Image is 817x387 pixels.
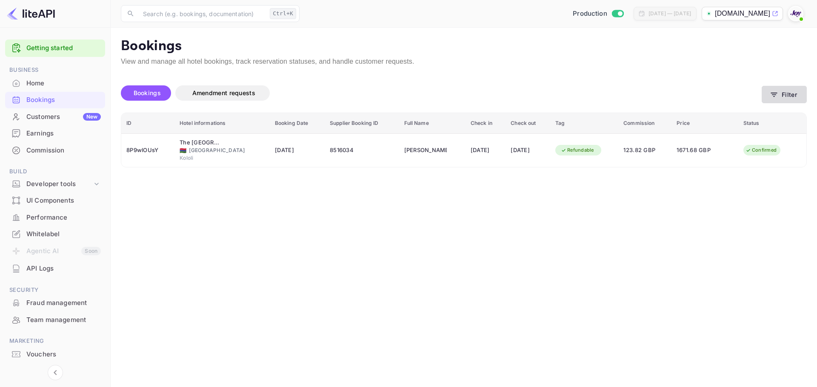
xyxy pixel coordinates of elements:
a: Earnings [5,125,105,141]
div: Performance [26,213,101,223]
div: API Logs [5,260,105,277]
a: Bookings [5,92,105,107]
div: UI Components [26,196,101,206]
div: Yvonne Roberts [404,144,447,157]
th: Commission [618,113,671,134]
div: Earnings [26,129,101,138]
div: Vouchers [26,350,101,359]
th: Price [671,113,738,134]
a: Home [5,75,105,91]
span: [DATE] [275,146,320,155]
button: Collapse navigation [48,365,63,380]
img: LiteAPI logo [7,7,55,20]
a: UI Components [5,192,105,208]
div: Team management [5,312,105,328]
span: Business [5,65,105,75]
p: Bookings [121,38,807,55]
div: Customers [26,112,101,122]
div: Developer tools [26,179,92,189]
div: Refundable [555,145,600,155]
a: Commission [5,142,105,158]
div: Home [5,75,105,92]
table: booking table [121,113,806,167]
th: Supplier Booking ID [325,113,399,134]
span: 1671.68 GBP [677,146,719,155]
div: Ctrl+K [270,8,296,19]
div: [DATE] — [DATE] [648,10,691,17]
div: The Kairaba Beach Hotel [180,138,222,147]
input: Search (e.g. bookings, documentation) [138,5,266,22]
div: Kololi [180,154,265,162]
div: Fraud management [26,298,101,308]
div: Confirmed [740,145,782,155]
th: Status [738,113,806,134]
a: Performance [5,209,105,225]
div: account-settings tabs [121,85,762,101]
div: Fraud management [5,295,105,311]
div: 8516034 [330,144,394,157]
div: Performance [5,209,105,226]
a: Team management [5,312,105,328]
div: Whitelabel [26,229,101,239]
div: [GEOGRAPHIC_DATA] [180,147,265,154]
th: Full Name [399,113,466,134]
a: Getting started [26,43,101,53]
div: Getting started [5,40,105,57]
div: Team management [26,315,101,325]
th: Tag [550,113,618,134]
div: Home [26,79,101,88]
div: [DATE] [471,144,501,157]
img: With Joy [789,7,803,20]
div: Earnings [5,125,105,142]
span: Bookings [134,89,161,96]
button: Filter [762,86,807,103]
div: Bookings [26,95,101,105]
div: [DATE] [511,144,545,157]
th: ID [121,113,174,134]
p: [DOMAIN_NAME] [715,8,770,19]
span: Build [5,167,105,176]
span: Production [573,9,607,19]
span: Security [5,285,105,295]
div: Vouchers [5,346,105,363]
th: Check out [506,113,550,134]
div: New [83,113,101,121]
p: View and manage all hotel bookings, track reservation statuses, and handle customer requests. [121,56,807,67]
a: Vouchers [5,346,105,362]
div: Developer tools [5,177,105,192]
a: Whitelabel [5,226,105,242]
span: Marketing [5,336,105,346]
div: Commission [5,142,105,159]
a: Fraud management [5,295,105,311]
span: Gambia [180,148,186,153]
div: Commission [26,146,101,155]
th: Hotel informations [174,113,270,134]
div: API Logs [26,264,101,274]
div: Switch to Sandbox mode [569,9,627,19]
th: Check in [466,113,506,134]
div: UI Components [5,192,105,209]
a: CustomersNew [5,109,105,124]
a: API Logs [5,260,105,276]
span: 123.82 GBP [623,146,666,155]
div: Whitelabel [5,226,105,243]
span: Amendment requests [192,89,255,96]
div: 8P9wlOUsY [126,144,169,157]
th: Booking Date [270,113,325,134]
